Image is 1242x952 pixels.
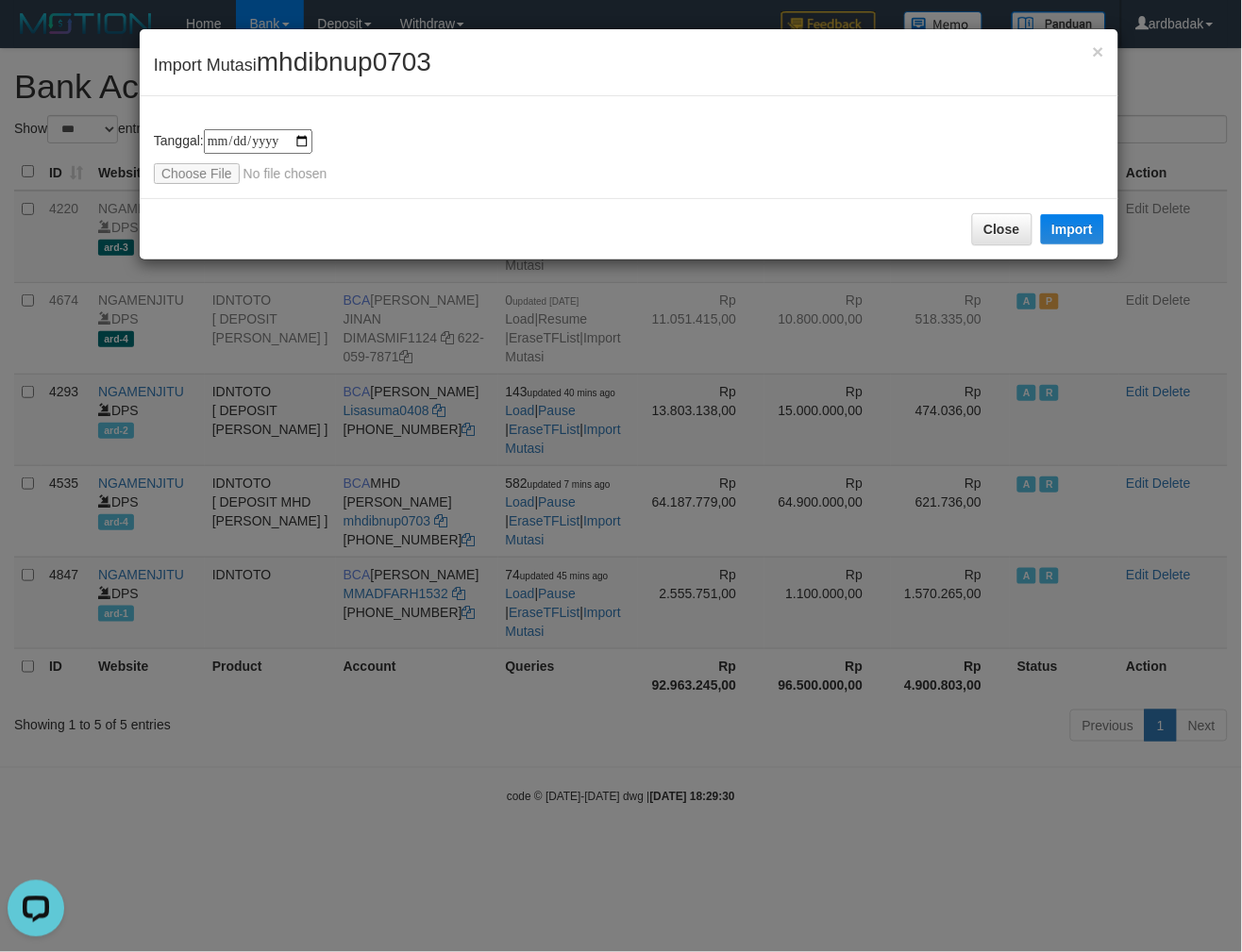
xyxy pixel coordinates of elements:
[1093,41,1104,62] span: ×
[972,213,1032,245] button: Close
[8,8,64,64] button: Open LiveChat chat widget
[257,47,431,76] span: mhdibnup0703
[154,56,431,75] span: Import Mutasi
[1093,42,1104,61] button: Close
[1041,214,1105,244] button: Import
[154,129,1104,184] div: Tanggal:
